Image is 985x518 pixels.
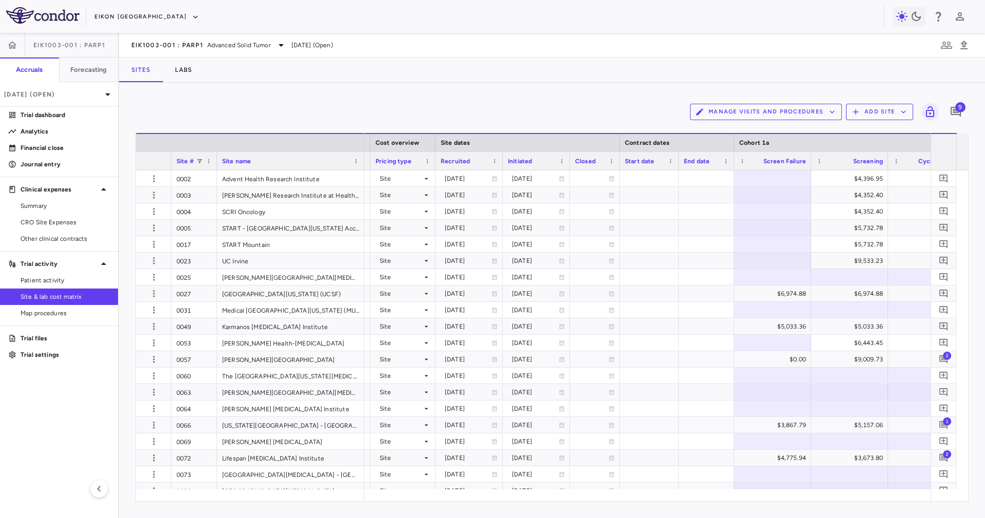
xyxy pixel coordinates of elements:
[820,351,883,368] div: $9,009.73
[70,65,107,74] h6: Forecasting
[445,351,491,368] div: [DATE]
[445,433,491,450] div: [DATE]
[939,256,949,265] svg: Add comment
[575,158,596,165] span: Closed
[820,187,883,203] div: $4,352.40
[217,187,364,203] div: [PERSON_NAME] Research Institute at HealthONE
[939,190,949,200] svg: Add comment
[897,285,960,302] div: $8,087.79
[222,158,251,165] span: Site name
[217,203,364,219] div: SCRI Oncology
[376,158,411,165] span: Pricing type
[939,420,949,430] svg: Add comment
[897,236,960,253] div: $6,058.13
[937,451,951,465] button: Add comment
[512,220,559,236] div: [DATE]
[918,158,960,165] span: Cycle 0 Day 1
[939,174,949,183] svg: Add comment
[937,385,951,399] button: Add comment
[763,158,806,165] span: Screen Failure
[171,466,217,482] div: 0073
[820,335,883,351] div: $6,443.45
[217,384,364,400] div: [PERSON_NAME][GEOGRAPHIC_DATA][MEDICAL_DATA]
[21,143,110,152] p: Financial close
[445,187,491,203] div: [DATE]
[176,158,194,165] span: Site #
[291,41,333,50] span: [DATE] (Open)
[21,201,110,210] span: Summary
[217,450,364,466] div: Lifespan [MEDICAL_DATA] Institute
[217,417,364,433] div: [US_STATE][GEOGRAPHIC_DATA] - [GEOGRAPHIC_DATA][MEDICAL_DATA]
[937,286,951,300] button: Add comment
[445,318,491,335] div: [DATE]
[171,269,217,285] div: 0025
[445,417,491,433] div: [DATE]
[820,285,883,302] div: $6,974.88
[171,253,217,268] div: 0023
[217,170,364,186] div: Advent Health Research Institute
[131,41,203,49] span: EIK1003-001 : PARP1
[743,417,806,433] div: $3,867.79
[820,450,883,466] div: $3,673.80
[939,404,949,413] svg: Add comment
[512,450,559,466] div: [DATE]
[4,90,102,99] p: [DATE] (Open)
[739,139,769,146] span: Cohort 1a
[171,236,217,252] div: 0017
[897,318,960,335] div: $4,936.80
[684,158,710,165] span: End date
[21,218,110,227] span: CRO Site Expenses
[950,106,962,118] svg: Add comment
[939,305,949,315] svg: Add comment
[846,104,913,120] button: Add Site
[21,234,110,243] span: Other clinical contracts
[445,384,491,400] div: [DATE]
[171,203,217,219] div: 0004
[380,433,422,450] div: Site
[380,236,422,253] div: Site
[937,352,951,366] button: Add comment
[445,466,491,483] div: [DATE]
[445,302,491,318] div: [DATE]
[512,433,559,450] div: [DATE]
[380,269,422,285] div: Site
[897,417,960,433] div: $6,135.48
[937,204,951,218] button: Add comment
[939,321,949,331] svg: Add comment
[445,236,491,253] div: [DATE]
[939,223,949,233] svg: Add comment
[6,7,80,24] img: logo-full-SnFGN8VE.png
[512,466,559,483] div: [DATE]
[939,436,949,446] svg: Add comment
[897,170,960,187] div: $4,533.30
[937,369,951,382] button: Add comment
[21,110,110,120] p: Trial dashboard
[445,170,491,187] div: [DATE]
[937,484,951,497] button: Add comment
[380,368,422,384] div: Site
[217,466,364,482] div: [GEOGRAPHIC_DATA][MEDICAL_DATA] - [GEOGRAPHIC_DATA][US_STATE]
[512,384,559,400] div: [DATE]
[171,351,217,367] div: 0057
[380,417,422,433] div: Site
[217,269,364,285] div: [PERSON_NAME][GEOGRAPHIC_DATA][MEDICAL_DATA] at [GEOGRAPHIC_DATA]
[217,236,364,252] div: START Mountain
[217,351,364,367] div: [PERSON_NAME][GEOGRAPHIC_DATA]
[171,483,217,498] div: 0086
[939,206,949,216] svg: Add comment
[937,254,951,267] button: Add comment
[94,9,199,25] button: Eikon [GEOGRAPHIC_DATA]
[743,318,806,335] div: $5,033.36
[217,220,364,236] div: START - [GEOGRAPHIC_DATA][US_STATE] Accelerated Research Therapeutics, LLC
[217,433,364,449] div: [PERSON_NAME] [MEDICAL_DATA]
[376,139,419,146] span: Cost overview
[937,171,951,185] button: Add comment
[820,318,883,335] div: $5,033.36
[743,351,806,368] div: $0.00
[21,127,110,136] p: Analytics
[217,318,364,334] div: Karmanos [MEDICAL_DATA] Institute
[171,302,217,318] div: 0031
[939,387,949,397] svg: Add comment
[937,188,951,202] button: Add comment
[512,253,559,269] div: [DATE]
